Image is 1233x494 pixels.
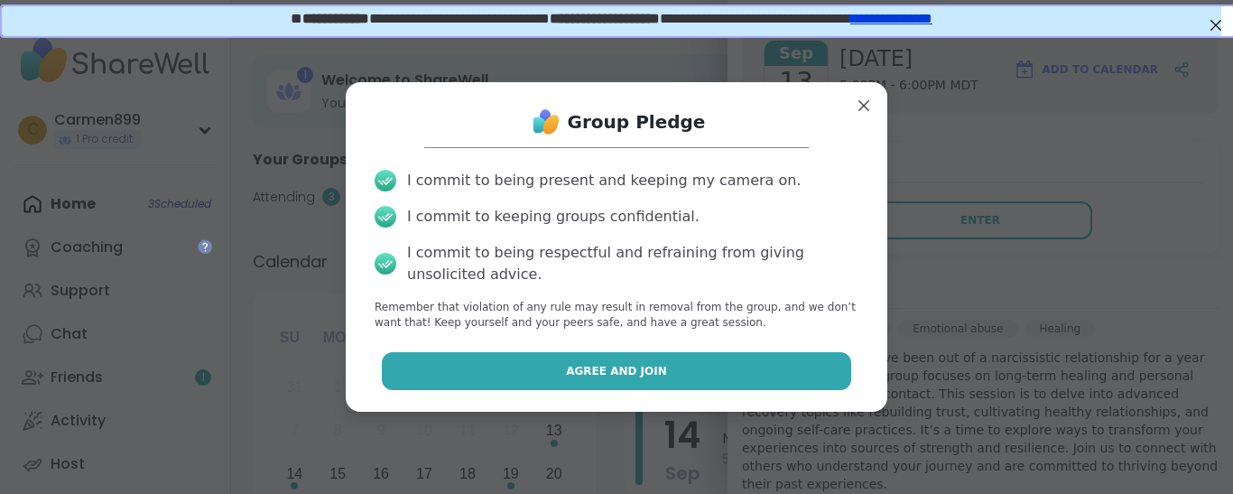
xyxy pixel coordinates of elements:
[375,300,858,331] p: Remember that violation of any rule may result in removal from the group, and we don’t want that!...
[198,239,212,254] iframe: Spotlight
[528,104,564,140] img: ShareWell Logo
[382,352,852,390] button: Agree and Join
[566,363,667,379] span: Agree and Join
[568,109,706,135] h1: Group Pledge
[407,242,858,285] div: I commit to being respectful and refraining from giving unsolicited advice.
[407,206,700,228] div: I commit to keeping groups confidential.
[407,170,801,191] div: I commit to being present and keeping my camera on.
